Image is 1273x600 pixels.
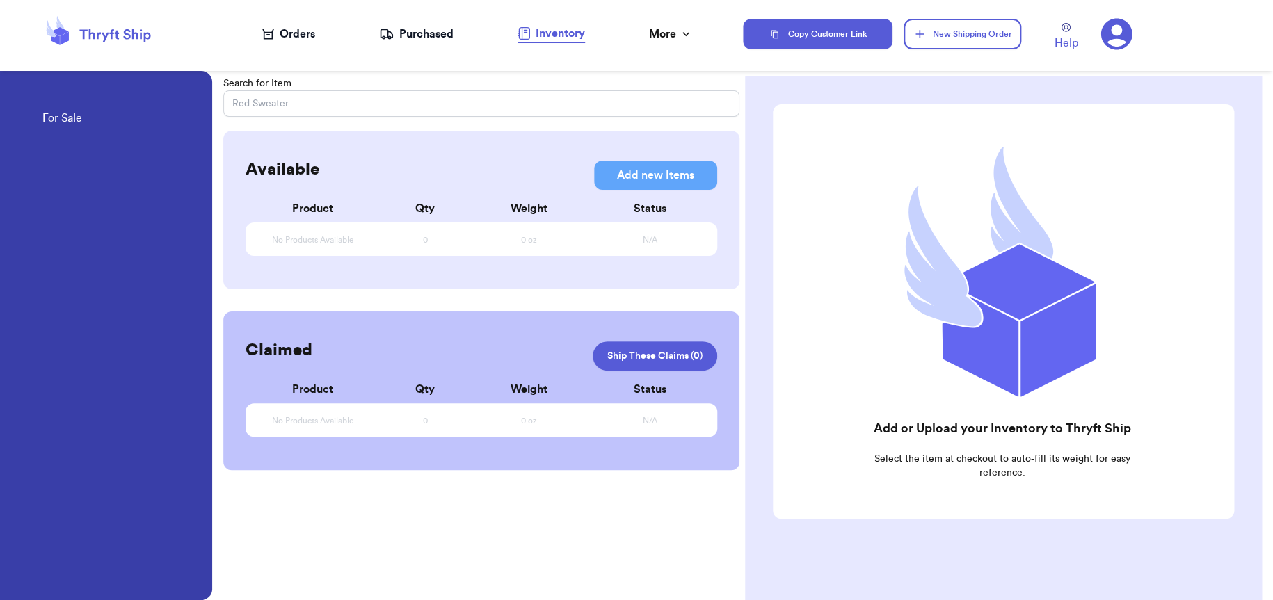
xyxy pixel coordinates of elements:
[594,161,717,190] button: Add new Items
[521,235,537,245] span: 0 oz
[871,452,1132,480] p: Select the item at checkout to auto-fill its weight for easy reference.
[743,19,893,49] button: Copy Customer Link
[643,235,657,245] span: N/A
[272,235,354,245] span: No Products Available
[518,25,585,42] div: Inventory
[521,416,537,426] span: 0 oz
[257,381,369,398] div: Product
[593,341,717,371] a: Ship These Claims (0)
[649,26,693,42] div: More
[465,200,593,217] div: Weight
[643,416,657,426] span: N/A
[223,76,739,90] p: Search for Item
[246,159,319,181] h2: Available
[379,26,454,42] a: Purchased
[272,416,354,426] span: No Products Available
[1055,23,1078,51] a: Help
[262,26,315,42] a: Orders
[369,200,481,217] div: Qty
[257,200,369,217] div: Product
[904,19,1020,49] button: New Shipping Order
[465,381,593,398] div: Weight
[423,416,428,426] span: 0
[423,235,428,245] span: 0
[246,339,312,362] h2: Claimed
[42,110,82,129] a: For Sale
[369,381,481,398] div: Qty
[593,200,705,217] div: Status
[518,25,585,43] a: Inventory
[871,419,1132,438] h2: Add or Upload your Inventory to Thryft Ship
[223,90,739,117] input: Red Sweater...
[1055,35,1078,51] span: Help
[593,381,705,398] div: Status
